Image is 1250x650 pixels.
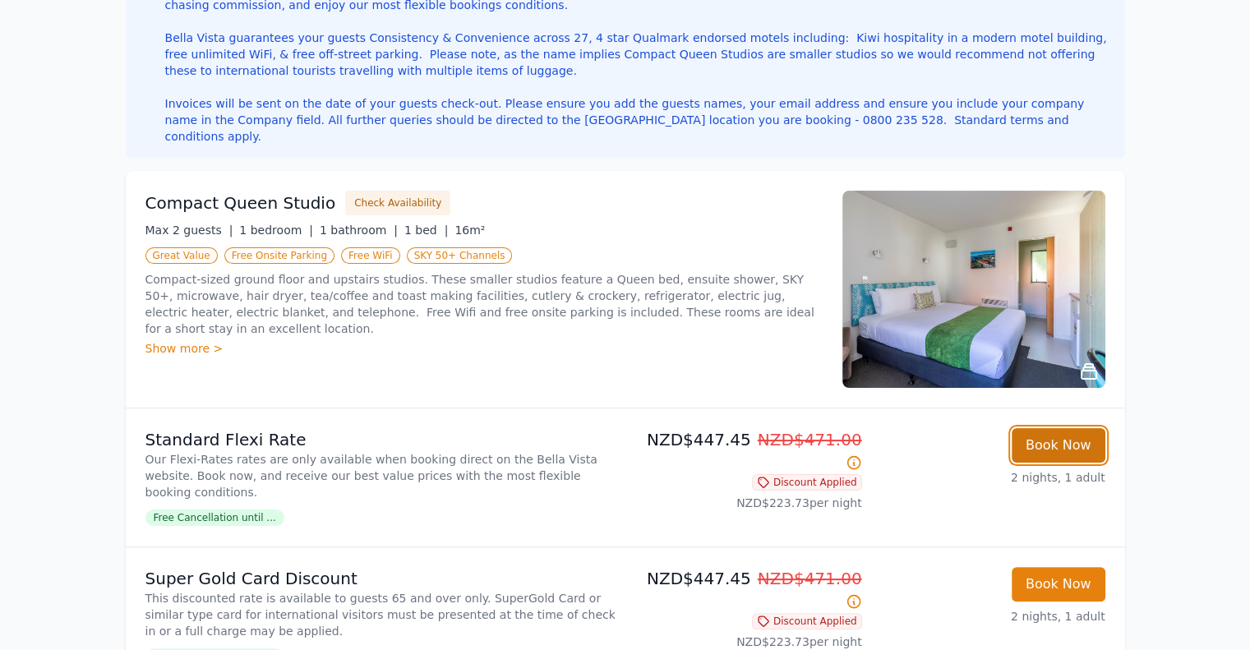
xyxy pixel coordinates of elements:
[145,247,218,264] span: Great Value
[341,247,400,264] span: Free WiFi
[145,509,284,526] span: Free Cancellation until ...
[454,224,485,237] span: 16m²
[407,247,513,264] span: SKY 50+ Channels
[1012,428,1105,463] button: Book Now
[145,271,823,337] p: Compact-sized ground floor and upstairs studios. These smaller studios feature a Queen bed, ensui...
[632,428,862,474] p: NZD$447.45
[758,569,862,588] span: NZD$471.00
[1012,567,1105,602] button: Book Now
[632,495,862,511] p: NZD$223.73 per night
[145,451,619,500] p: Our Flexi-Rates rates are only available when booking direct on the Bella Vista website. Book now...
[145,224,233,237] span: Max 2 guests |
[758,430,862,449] span: NZD$471.00
[875,469,1105,486] p: 2 nights, 1 adult
[239,224,313,237] span: 1 bedroom |
[345,191,450,215] button: Check Availability
[632,567,862,613] p: NZD$447.45
[632,634,862,650] p: NZD$223.73 per night
[404,224,448,237] span: 1 bed |
[320,224,398,237] span: 1 bathroom |
[145,567,619,590] p: Super Gold Card Discount
[752,613,862,629] span: Discount Applied
[145,428,619,451] p: Standard Flexi Rate
[145,590,619,639] p: This discounted rate is available to guests 65 and over only. SuperGold Card or similar type card...
[875,608,1105,625] p: 2 nights, 1 adult
[752,474,862,491] span: Discount Applied
[224,247,334,264] span: Free Onsite Parking
[145,340,823,357] div: Show more >
[145,191,336,214] h3: Compact Queen Studio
